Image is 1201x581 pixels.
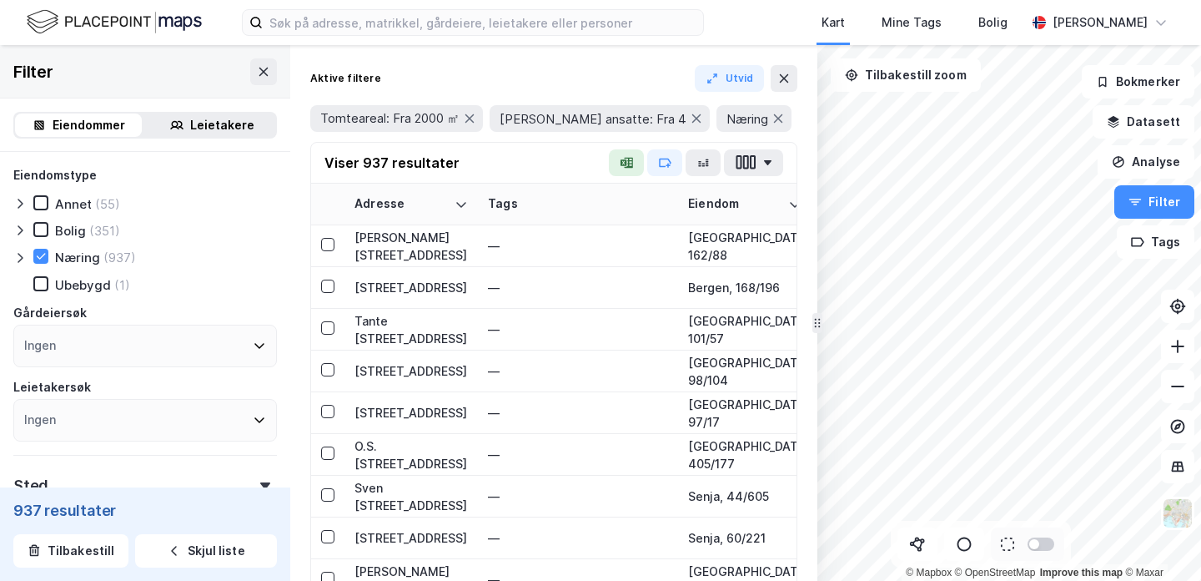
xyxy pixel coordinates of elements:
[831,58,981,92] button: Tilbakestill zoom
[1053,13,1148,33] div: [PERSON_NAME]
[27,8,202,37] img: logo.f888ab2527a4732fd821a326f86c7f29.svg
[688,196,781,212] div: Eiendom
[263,10,703,35] input: Søk på adresse, matrikkel, gårdeiere, leietakere eller personer
[906,567,952,578] a: Mapbox
[822,13,845,33] div: Kart
[500,111,686,127] span: [PERSON_NAME] ansatte: Fra 4
[1114,185,1194,219] button: Filter
[1162,498,1193,529] img: Z
[1093,105,1194,139] button: Datasett
[354,229,468,264] div: [PERSON_NAME][STREET_ADDRESS]
[13,476,48,496] div: Sted
[55,223,86,239] div: Bolig
[688,354,802,389] div: [GEOGRAPHIC_DATA], 98/104
[13,58,53,85] div: Filter
[310,141,358,163] button: 4 mer
[978,13,1008,33] div: Bolig
[114,277,130,293] div: (1)
[688,279,802,296] div: Bergen, 168/196
[726,111,768,127] span: Næring
[310,72,381,85] div: Aktive filtere
[488,233,668,260] div: —
[688,229,802,264] div: [GEOGRAPHIC_DATA], 162/88
[95,196,120,212] div: (55)
[103,250,136,265] div: (937)
[354,279,468,296] div: [STREET_ADDRESS]
[688,488,802,505] div: Senja, 44/605
[354,196,448,212] div: Adresse
[1082,65,1194,99] button: Bokmerker
[13,165,97,185] div: Eiendomstype
[13,534,128,568] button: Tilbakestill
[324,153,460,173] div: Viser 937 resultater
[695,65,765,92] button: Utvid
[13,303,87,323] div: Gårdeiersøk
[55,250,100,265] div: Næring
[488,525,668,552] div: —
[24,410,56,430] div: Ingen
[488,358,668,385] div: —
[688,312,802,347] div: [GEOGRAPHIC_DATA], 101/57
[488,275,668,301] div: —
[354,404,468,422] div: [STREET_ADDRESS]
[488,196,668,212] div: Tags
[53,115,125,135] div: Eiendommer
[55,196,92,212] div: Annet
[688,437,802,472] div: [GEOGRAPHIC_DATA], 405/177
[1118,501,1201,581] iframe: Chat Widget
[1117,225,1194,259] button: Tags
[488,483,668,510] div: —
[190,115,254,135] div: Leietakere
[354,312,468,347] div: Tante [STREET_ADDRESS]
[354,479,468,514] div: Sven [STREET_ADDRESS]
[89,223,120,239] div: (351)
[13,501,277,521] div: 937 resultater
[24,336,56,356] div: Ingen
[354,362,468,380] div: [STREET_ADDRESS]
[1040,567,1123,578] a: Improve this map
[955,567,1036,578] a: OpenStreetMap
[1098,145,1194,179] button: Analyse
[13,377,91,397] div: Leietakersøk
[488,316,668,343] div: —
[688,529,802,547] div: Senja, 60/221
[354,437,468,472] div: O.S. [STREET_ADDRESS]
[135,534,277,568] button: Skjul liste
[882,13,942,33] div: Mine Tags
[688,396,802,431] div: [GEOGRAPHIC_DATA], 97/17
[320,110,460,127] span: Tomteareal: Fra 2000 ㎡
[488,400,668,427] div: —
[354,529,468,547] div: [STREET_ADDRESS]
[55,277,111,293] div: Ubebygd
[488,442,668,468] div: —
